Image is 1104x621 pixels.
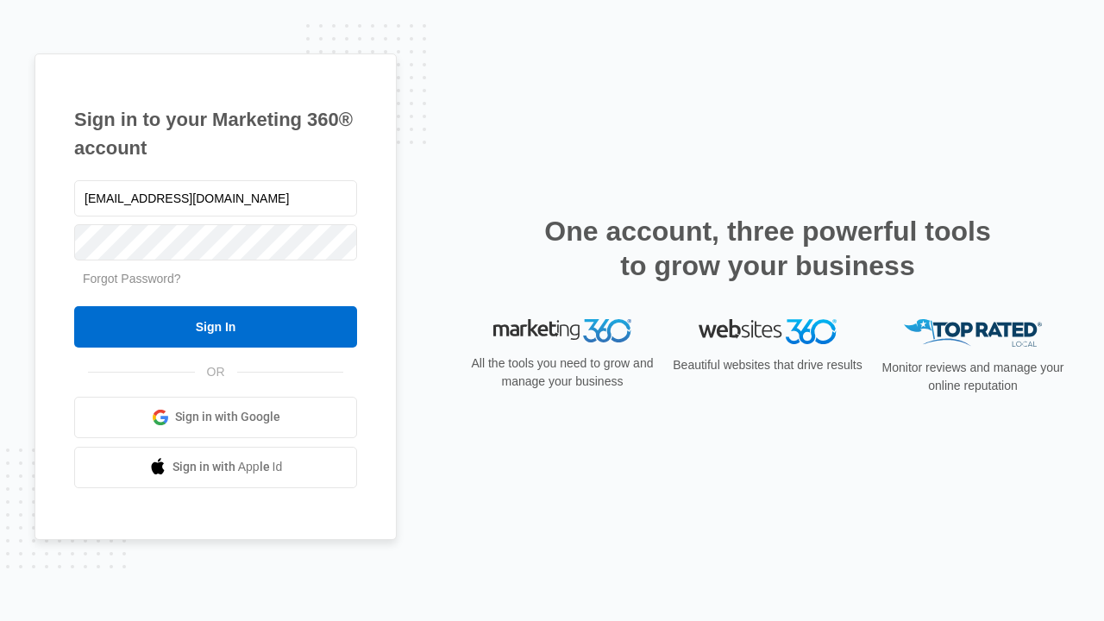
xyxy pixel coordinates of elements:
[493,319,631,343] img: Marketing 360
[699,319,837,344] img: Websites 360
[74,447,357,488] a: Sign in with Apple Id
[175,408,280,426] span: Sign in with Google
[74,397,357,438] a: Sign in with Google
[74,180,357,216] input: Email
[74,105,357,162] h1: Sign in to your Marketing 360® account
[172,458,283,476] span: Sign in with Apple Id
[74,306,357,348] input: Sign In
[466,354,659,391] p: All the tools you need to grow and manage your business
[876,359,1069,395] p: Monitor reviews and manage your online reputation
[671,356,864,374] p: Beautiful websites that drive results
[83,272,181,285] a: Forgot Password?
[904,319,1042,348] img: Top Rated Local
[195,363,237,381] span: OR
[539,214,996,283] h2: One account, three powerful tools to grow your business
